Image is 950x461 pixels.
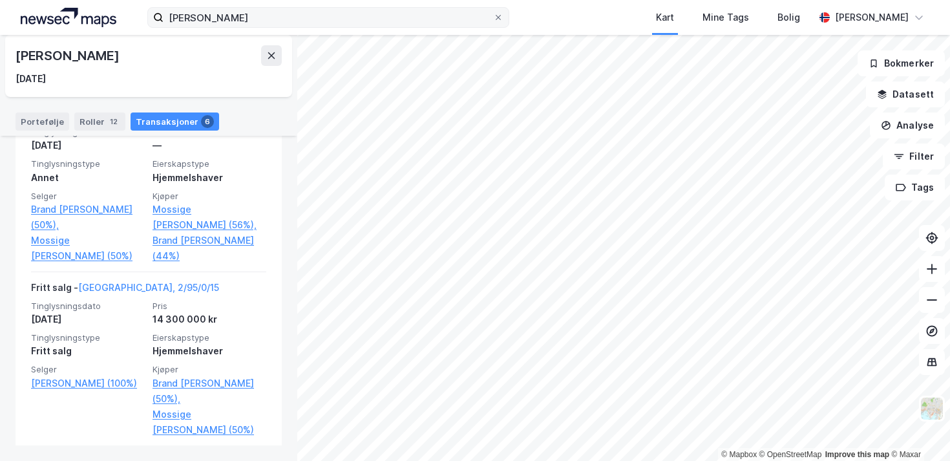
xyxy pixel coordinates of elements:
[31,138,145,153] div: [DATE]
[153,170,266,186] div: Hjemmelshaver
[16,45,121,66] div: [PERSON_NAME]
[131,113,219,131] div: Transaksjoner
[153,364,266,375] span: Kjøper
[31,191,145,202] span: Selger
[721,450,757,459] a: Mapbox
[885,175,945,200] button: Tags
[825,450,889,459] a: Improve this map
[885,399,950,461] div: Kontrollprogram for chat
[153,376,266,407] a: Brand [PERSON_NAME] (50%),
[78,282,219,293] a: [GEOGRAPHIC_DATA], 2/95/0/15
[858,50,945,76] button: Bokmerker
[16,113,69,131] div: Portefølje
[153,343,266,359] div: Hjemmelshaver
[153,233,266,264] a: Brand [PERSON_NAME] (44%)
[31,332,145,343] span: Tinglysningstype
[870,113,945,138] button: Analyse
[153,202,266,233] a: Mossige [PERSON_NAME] (56%),
[31,170,145,186] div: Annet
[153,138,266,153] div: —
[31,202,145,233] a: Brand [PERSON_NAME] (50%),
[759,450,822,459] a: OpenStreetMap
[164,8,493,27] input: Søk på adresse, matrikkel, gårdeiere, leietakere eller personer
[153,332,266,343] span: Eierskapstype
[31,233,145,264] a: Mossige [PERSON_NAME] (50%)
[31,158,145,169] span: Tinglysningstype
[885,399,950,461] iframe: Chat Widget
[656,10,674,25] div: Kart
[777,10,800,25] div: Bolig
[16,71,46,87] div: [DATE]
[883,144,945,169] button: Filter
[21,8,116,27] img: logo.a4113a55bc3d86da70a041830d287a7e.svg
[153,407,266,438] a: Mossige [PERSON_NAME] (50%)
[31,376,145,391] a: [PERSON_NAME] (100%)
[153,301,266,312] span: Pris
[153,158,266,169] span: Eierskapstype
[201,115,214,128] div: 6
[153,191,266,202] span: Kjøper
[31,312,145,327] div: [DATE]
[835,10,909,25] div: [PERSON_NAME]
[31,280,219,301] div: Fritt salg -
[702,10,749,25] div: Mine Tags
[31,301,145,312] span: Tinglysningsdato
[153,312,266,327] div: 14 300 000 kr
[866,81,945,107] button: Datasett
[31,364,145,375] span: Selger
[31,343,145,359] div: Fritt salg
[107,115,120,128] div: 12
[74,113,125,131] div: Roller
[920,396,944,421] img: Z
